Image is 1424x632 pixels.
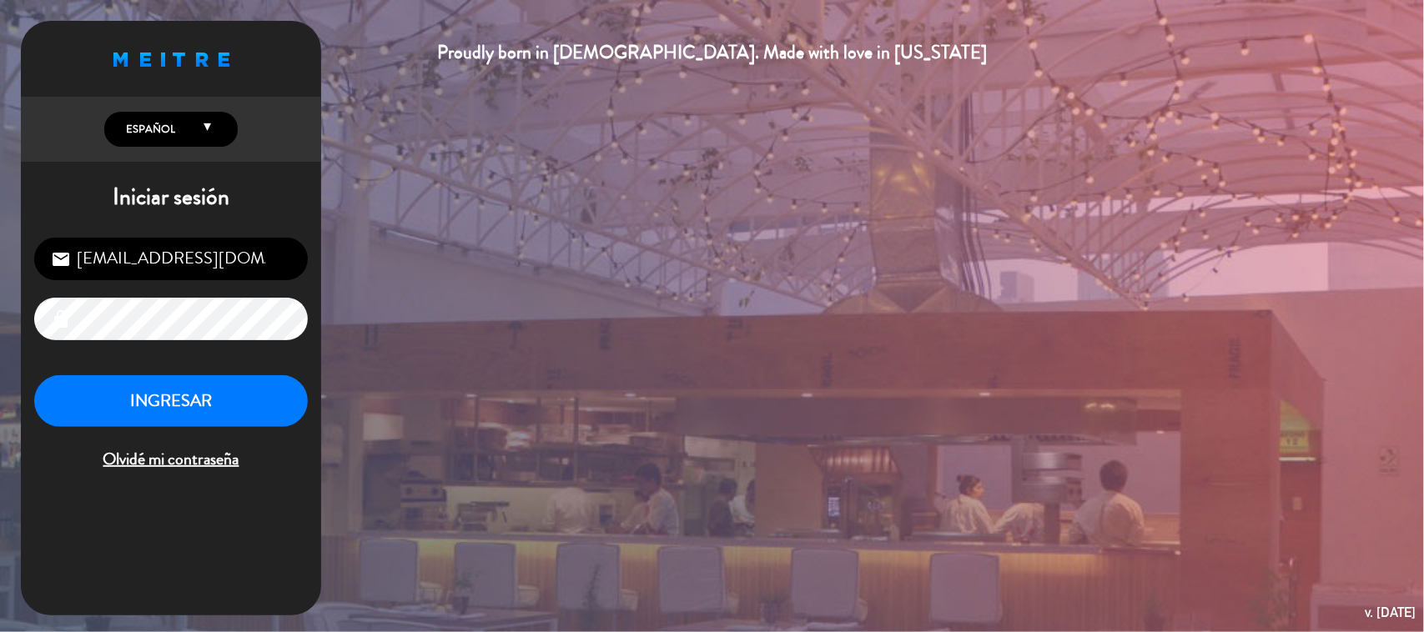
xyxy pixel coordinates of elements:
i: email [51,249,71,269]
h1: Iniciar sesión [21,183,321,212]
button: INGRESAR [34,375,308,428]
span: Español [122,121,175,138]
i: lock [51,309,71,329]
span: Olvidé mi contraseña [34,446,308,474]
input: Correo Electrónico [34,238,308,280]
div: v. [DATE] [1365,601,1416,624]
